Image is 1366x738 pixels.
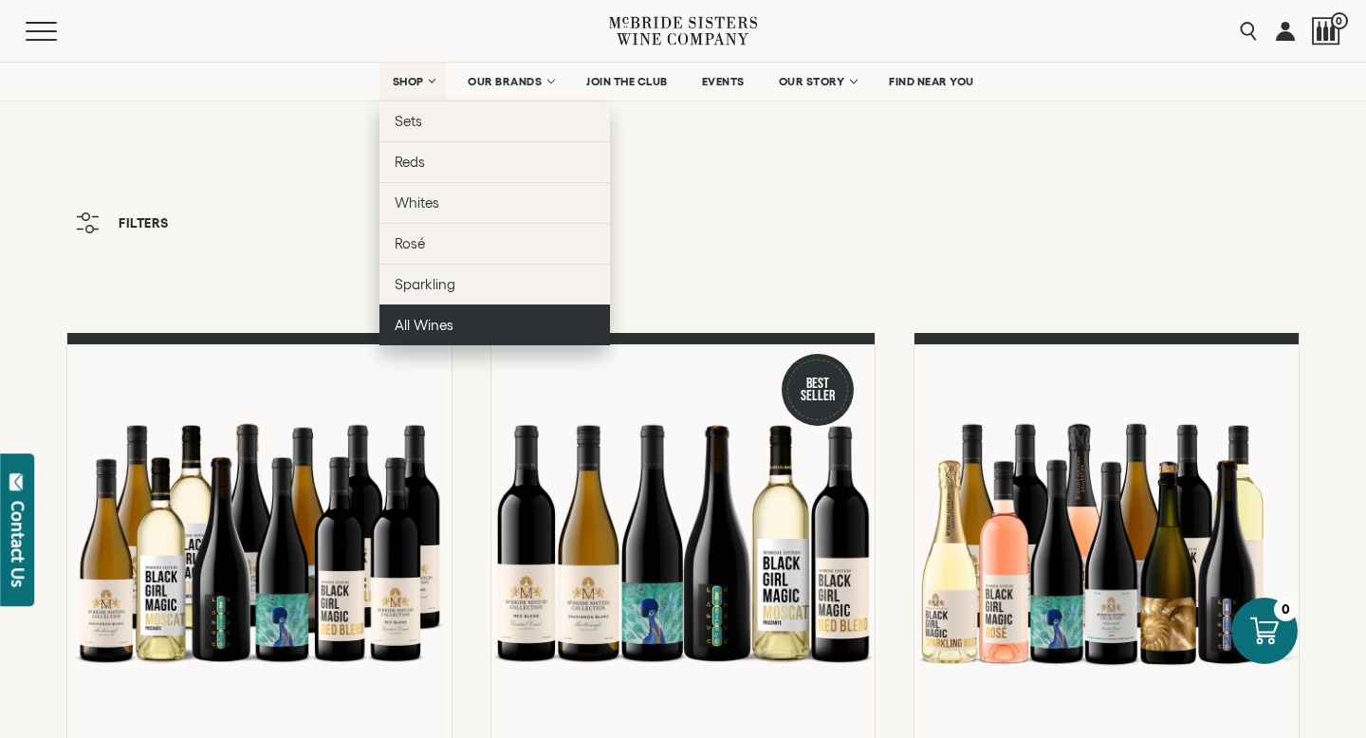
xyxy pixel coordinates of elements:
[395,276,455,292] span: Sparkling
[395,235,425,251] span: Rosé
[379,223,610,264] a: Rosé
[395,113,422,129] span: Sets
[468,75,542,88] span: OUR BRANDS
[379,141,610,182] a: Reds
[379,264,610,304] a: Sparkling
[574,63,680,101] a: JOIN THE CLUB
[779,75,845,88] span: OUR STORY
[586,75,668,88] span: JOIN THE CLUB
[9,501,28,587] div: Contact Us
[395,194,439,211] span: Whites
[379,101,610,141] a: Sets
[690,63,757,101] a: EVENTS
[877,63,987,101] a: FIND NEAR YOU
[766,63,868,101] a: OUR STORY
[1331,12,1348,29] span: 0
[455,63,564,101] a: OUR BRANDS
[379,63,446,101] a: SHOP
[1274,598,1298,621] div: 0
[395,154,425,170] span: Reds
[26,22,94,41] button: Mobile Menu Trigger
[889,75,974,88] span: FIND NEAR YOU
[66,203,178,243] button: Filters
[392,75,424,88] span: SHOP
[702,75,745,88] span: EVENTS
[119,216,169,230] span: Filters
[379,182,610,223] a: Whites
[395,317,453,333] span: All Wines
[379,304,610,345] a: All Wines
